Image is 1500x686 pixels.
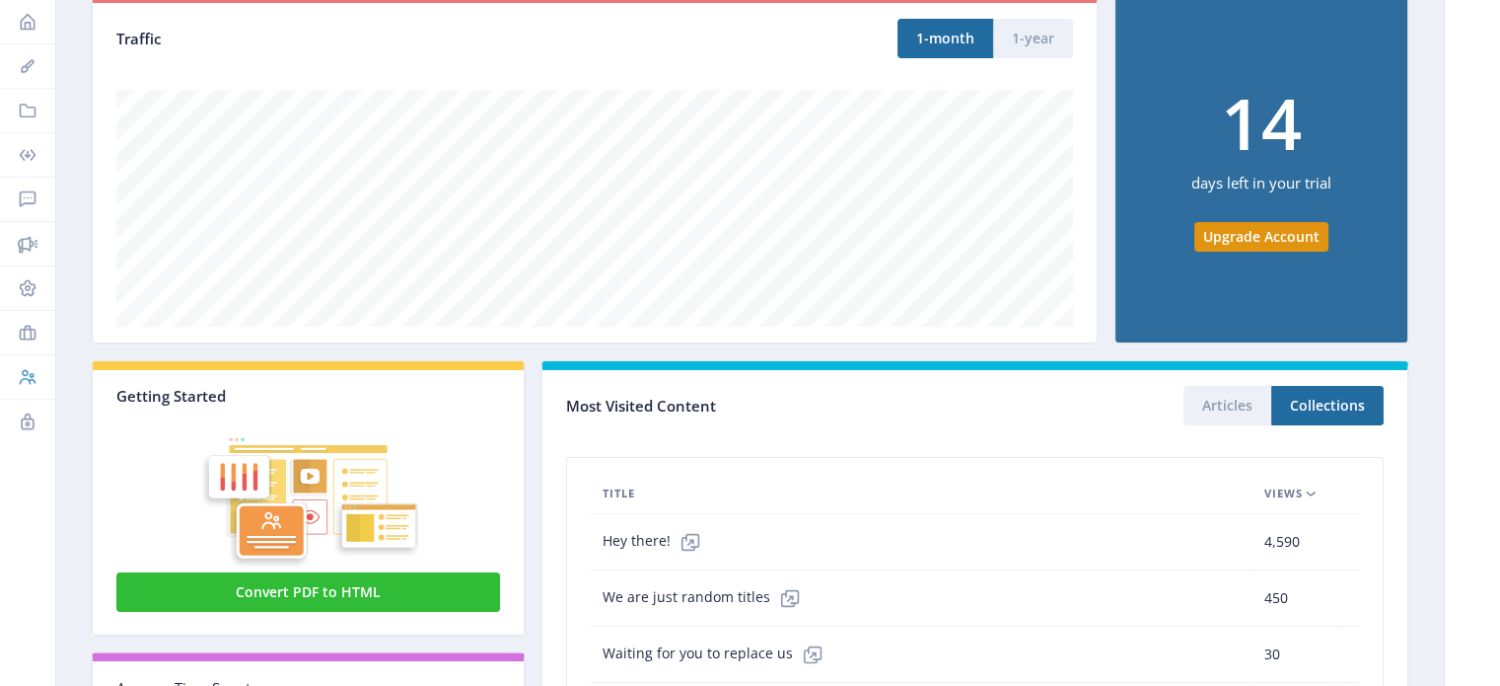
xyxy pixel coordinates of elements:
span: 4,590 [1264,530,1300,554]
span: Views [1264,482,1303,505]
button: 1-year [993,19,1073,58]
span: 450 [1264,586,1288,610]
span: Hey there! [603,522,710,562]
img: graphic [116,406,500,569]
button: 1-month [897,19,993,58]
div: Most Visited Content [566,391,975,421]
div: Getting Started [116,386,500,406]
button: Articles [1183,386,1271,425]
span: 30 [1264,643,1280,666]
div: 14 [1221,87,1302,158]
div: days left in your trial [1191,158,1331,222]
button: Upgrade Account [1194,222,1328,252]
span: Title [603,482,635,505]
span: Waiting for you to replace us [603,635,832,674]
button: Collections [1271,386,1384,425]
div: Traffic [116,28,595,50]
button: Convert PDF to HTML [116,572,500,612]
span: We are just random titles [603,578,810,618]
